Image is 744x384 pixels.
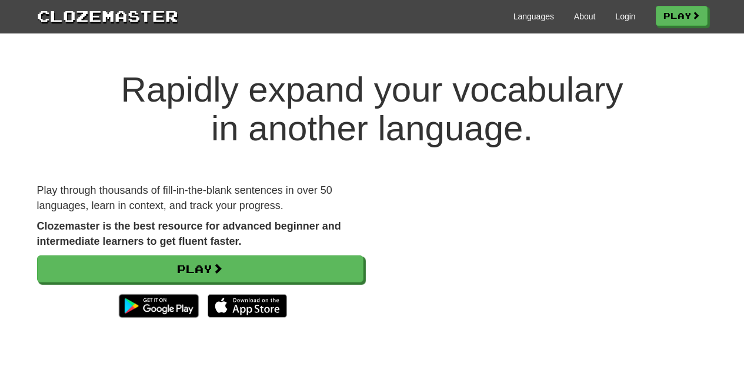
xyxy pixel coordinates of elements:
[37,183,363,213] p: Play through thousands of fill-in-the-blank sentences in over 50 languages, learn in context, and...
[208,294,287,318] img: Download_on_the_App_Store_Badge_US-UK_135x40-25178aeef6eb6b83b96f5f2d004eda3bffbb37122de64afbaef7...
[37,220,341,247] strong: Clozemaster is the best resource for advanced beginner and intermediate learners to get fluent fa...
[574,11,596,22] a: About
[513,11,554,22] a: Languages
[615,11,635,22] a: Login
[656,6,708,26] a: Play
[37,255,363,282] a: Play
[37,5,178,26] a: Clozemaster
[113,288,204,324] img: Get it on Google Play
